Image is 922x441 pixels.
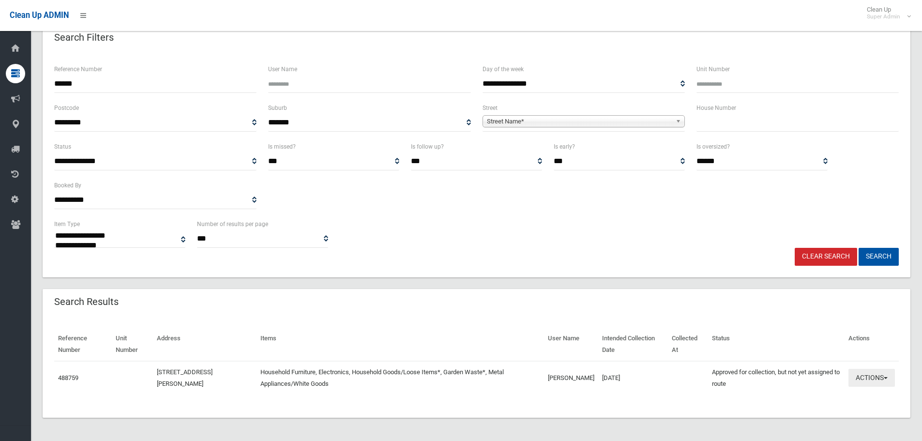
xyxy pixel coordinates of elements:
[598,361,668,395] td: [DATE]
[112,328,153,361] th: Unit Number
[54,141,71,152] label: Status
[54,219,80,229] label: Item Type
[197,219,268,229] label: Number of results per page
[257,361,544,395] td: Household Furniture, Electronics, Household Goods/Loose Items*, Garden Waste*, Metal Appliances/W...
[859,248,899,266] button: Search
[848,369,895,387] button: Actions
[696,141,730,152] label: Is oversized?
[544,328,598,361] th: User Name
[696,64,730,75] label: Unit Number
[54,328,112,361] th: Reference Number
[845,328,899,361] th: Actions
[157,368,212,387] a: [STREET_ADDRESS][PERSON_NAME]
[268,141,296,152] label: Is missed?
[554,141,575,152] label: Is early?
[867,13,900,20] small: Super Admin
[411,141,444,152] label: Is follow up?
[708,361,845,395] td: Approved for collection, but not yet assigned to route
[43,28,125,47] header: Search Filters
[58,374,78,381] a: 488759
[696,103,736,113] label: House Number
[54,64,102,75] label: Reference Number
[483,103,498,113] label: Street
[795,248,857,266] a: Clear Search
[257,328,544,361] th: Items
[10,11,69,20] span: Clean Up ADMIN
[862,6,910,20] span: Clean Up
[153,328,257,361] th: Address
[43,292,130,311] header: Search Results
[268,103,287,113] label: Suburb
[708,328,845,361] th: Status
[487,116,672,127] span: Street Name*
[268,64,297,75] label: User Name
[544,361,598,395] td: [PERSON_NAME]
[54,103,79,113] label: Postcode
[598,328,668,361] th: Intended Collection Date
[483,64,524,75] label: Day of the week
[668,328,708,361] th: Collected At
[54,180,81,191] label: Booked By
